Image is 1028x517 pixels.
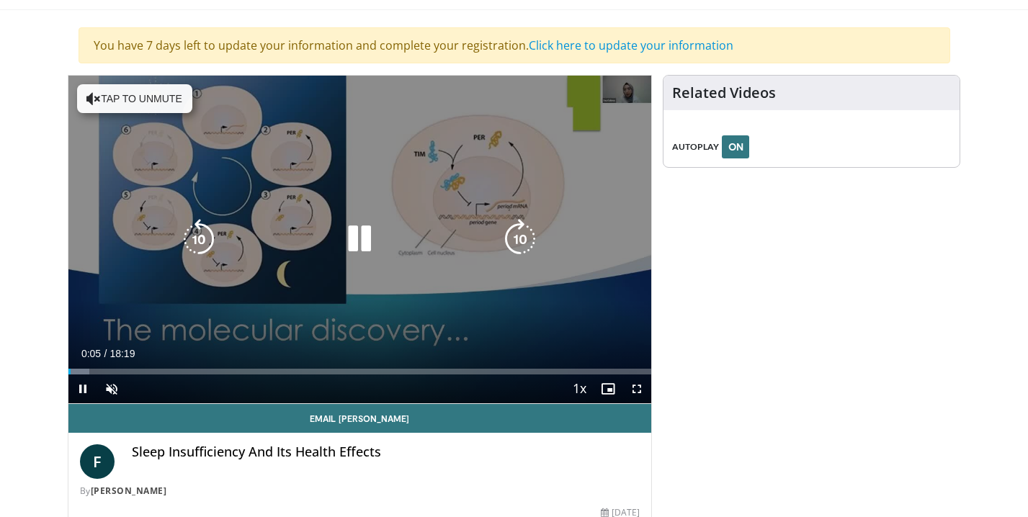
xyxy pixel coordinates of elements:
[97,374,126,403] button: Unmute
[77,84,192,113] button: Tap to unmute
[622,374,651,403] button: Fullscreen
[109,348,135,359] span: 18:19
[565,374,594,403] button: Playback Rate
[68,369,652,374] div: Progress Bar
[68,404,652,433] a: Email [PERSON_NAME]
[529,37,733,53] a: Click here to update your information
[132,444,640,460] h4: Sleep Insufficiency And Its Health Effects
[80,444,115,479] a: F
[79,27,950,63] div: You have 7 days left to update your information and complete your registration.
[68,76,652,404] video-js: Video Player
[594,374,622,403] button: Enable picture-in-picture mode
[672,84,776,102] h4: Related Videos
[81,348,101,359] span: 0:05
[104,348,107,359] span: /
[68,374,97,403] button: Pause
[722,135,749,158] button: ON
[91,485,167,497] a: [PERSON_NAME]
[80,485,640,498] div: By
[672,140,719,153] span: AUTOPLAY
